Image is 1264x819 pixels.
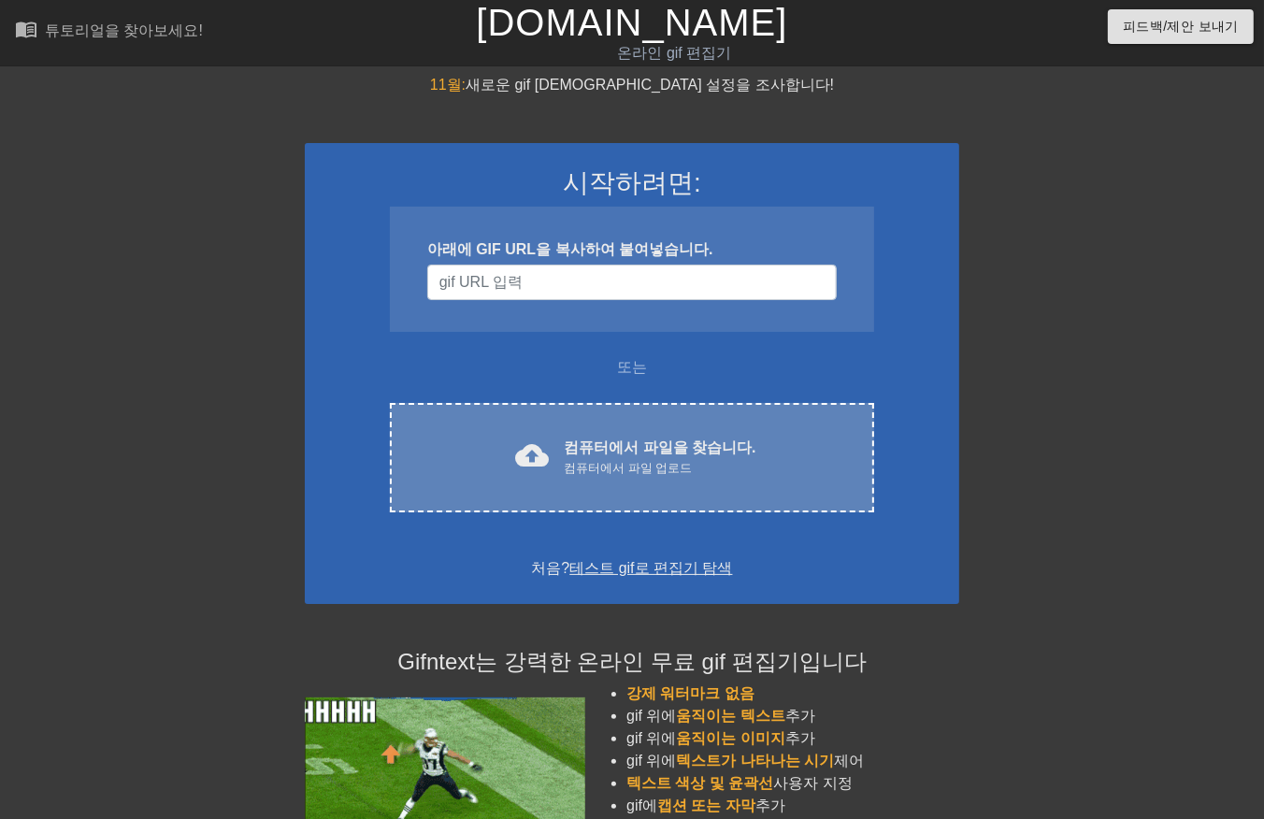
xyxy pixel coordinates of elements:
[329,557,935,580] div: 처음?
[353,356,911,379] div: 또는
[626,795,959,817] li: gif에 추가
[564,439,755,455] font: 컴퓨터에서 파일을 찾습니다.
[677,730,785,746] span: 움직이는 이미지
[626,772,959,795] li: 사용자 지정
[626,685,754,701] span: 강제 워터마크 없음
[427,265,837,300] input: 사용자 이름
[515,438,549,472] span: cloud_upload
[626,750,959,772] li: gif 위에 제어
[626,705,959,727] li: gif 위에 추가
[427,238,837,261] div: 아래에 GIF URL을 복사하여 붙여넣습니다.
[1123,15,1239,38] span: 피드백/제안 보내기
[431,42,919,65] div: 온라인 gif 편집기
[15,18,203,47] a: 튜토리얼을 찾아보세요!
[476,2,787,43] a: [DOMAIN_NAME]
[569,560,732,576] a: 테스트 gif로 편집기 탐색
[305,74,959,96] div: 새로운 gif [DEMOGRAPHIC_DATA] 설정을 조사합니다!
[329,167,935,199] h3: 시작하려면:
[15,18,37,40] span: menu_book
[626,727,959,750] li: gif 위에 추가
[430,77,466,93] span: 11월:
[1108,9,1254,44] button: 피드백/제안 보내기
[626,775,773,791] span: 텍스트 색상 및 윤곽선
[677,708,785,724] span: 움직이는 텍스트
[305,649,959,676] h4: Gifntext는 강력한 온라인 무료 gif 편집기입니다
[564,459,755,478] div: 컴퓨터에서 파일 업로드
[45,22,203,38] div: 튜토리얼을 찾아보세요!
[677,753,835,769] span: 텍스트가 나타나는 시기
[657,797,755,813] span: 캡션 또는 자막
